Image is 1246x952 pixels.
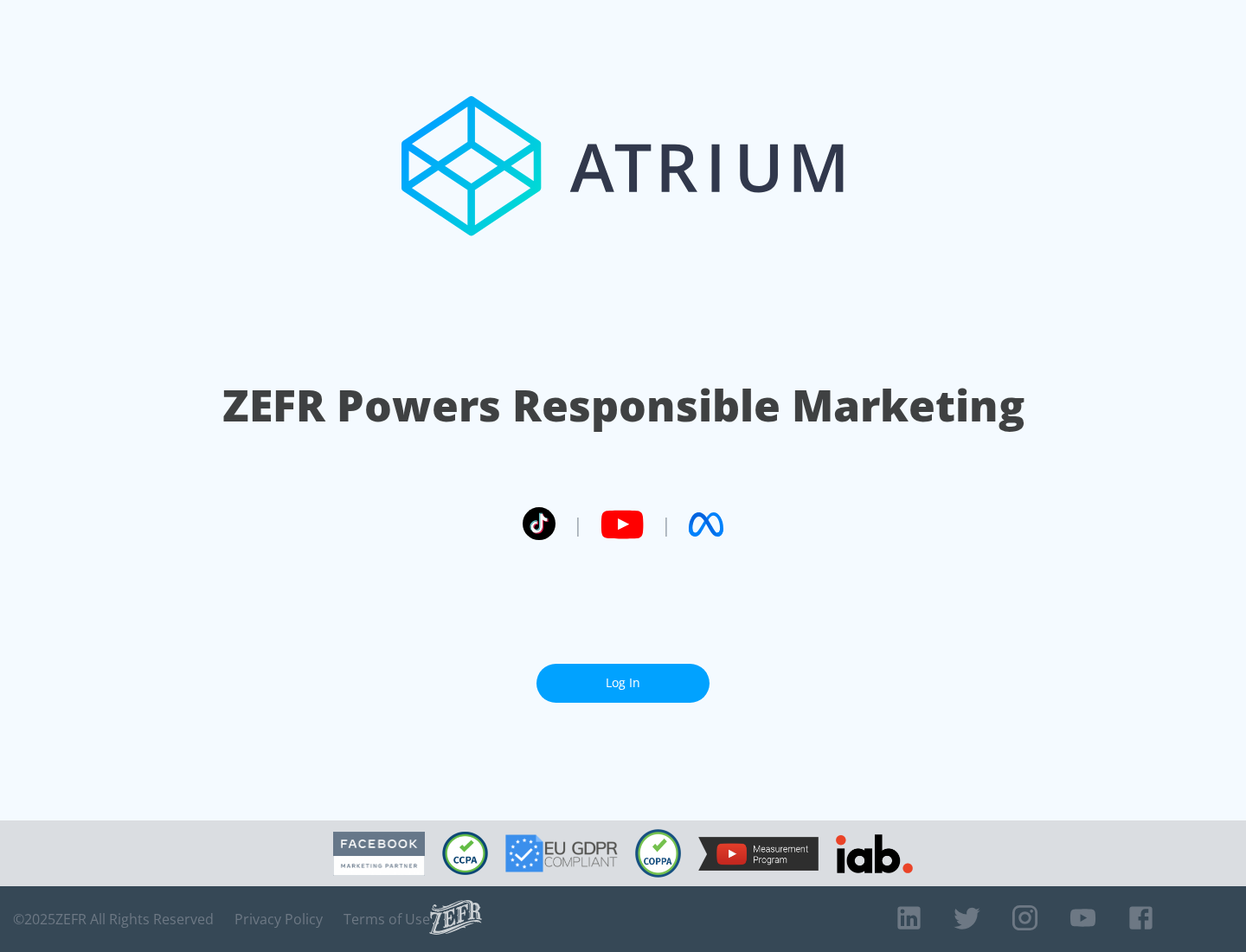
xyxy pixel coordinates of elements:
img: IAB [836,834,913,873]
a: Privacy Policy [234,910,323,928]
img: GDPR Compliant [505,834,618,872]
a: Log In [536,664,710,703]
a: Terms of Use [344,910,430,928]
span: © 2025 ZEFR All Rights Reserved [13,910,214,928]
span: | [661,511,671,537]
img: CCPA Compliant [442,832,488,875]
span: | [573,511,583,537]
img: Facebook Marketing Partner [333,832,425,876]
img: YouTube Measurement Program [698,837,819,871]
h1: ZEFR Powers Responsible Marketing [222,376,1024,435]
img: COPPA Compliant [635,829,681,878]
